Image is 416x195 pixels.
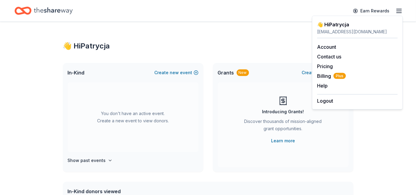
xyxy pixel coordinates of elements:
a: Pricing [317,63,333,69]
button: Contact us [317,53,341,60]
span: In-Kind [68,69,85,76]
button: Createnewevent [155,69,198,76]
button: Show past events [68,157,113,164]
a: Home [15,4,73,18]
span: new [170,69,179,76]
div: 👋 Hi Patrycja [63,41,353,51]
a: Learn more [271,137,295,144]
span: Billing [317,72,346,80]
a: Account [317,44,336,50]
div: Introducing Grants! [262,108,304,115]
div: 👋 Hi Patrycja [317,21,398,28]
h4: Show past events [68,157,106,164]
div: Discover thousands of mission-aligned grant opportunities. [242,118,324,135]
span: Plus [333,73,346,79]
div: New [237,69,249,76]
span: Grants [218,69,234,76]
div: In-Kind donors viewed [68,188,204,195]
button: Createnewproject [302,69,349,76]
div: [EMAIL_ADDRESS][DOMAIN_NAME] [317,28,398,35]
div: You don't have an active event. Create a new event to view donors. [68,82,198,152]
button: Logout [317,97,333,104]
button: Help [317,82,328,89]
button: BillingPlus [317,72,346,80]
a: Earn Rewards [349,5,393,16]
